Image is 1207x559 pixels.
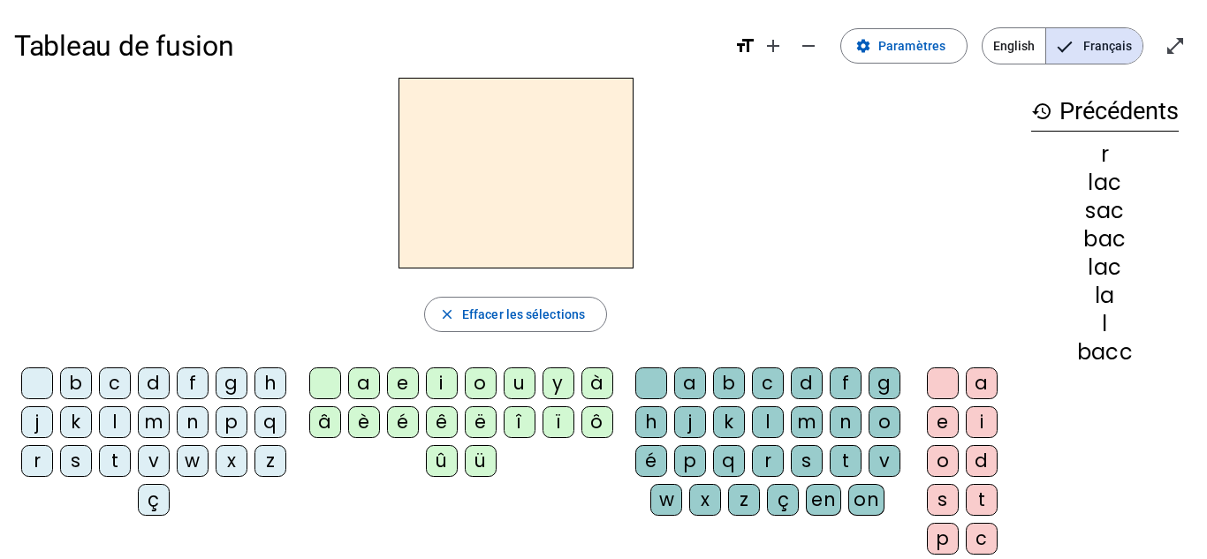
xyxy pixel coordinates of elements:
div: h [635,406,667,438]
h1: Tableau de fusion [14,18,720,74]
div: i [426,367,458,399]
div: i [966,406,998,438]
div: w [177,445,209,477]
mat-icon: format_size [734,35,755,57]
button: Paramètres [840,28,968,64]
div: ë [465,406,497,438]
div: bac [1031,229,1179,250]
mat-icon: open_in_full [1165,35,1186,57]
div: è [348,406,380,438]
h3: Précédents [1031,92,1179,132]
div: ü [465,445,497,477]
div: r [752,445,784,477]
mat-icon: add [763,35,784,57]
div: bacc [1031,342,1179,363]
div: o [927,445,959,477]
div: à [581,367,613,399]
div: t [966,484,998,516]
div: o [465,367,497,399]
div: w [650,484,682,516]
div: î [504,406,535,438]
div: z [728,484,760,516]
div: h [254,367,286,399]
div: l [99,406,131,438]
div: s [60,445,92,477]
div: k [60,406,92,438]
mat-icon: remove [798,35,819,57]
div: p [216,406,247,438]
div: o [869,406,900,438]
div: on [848,484,884,516]
mat-icon: close [439,306,455,322]
div: k [713,406,745,438]
div: e [387,367,419,399]
div: a [966,367,998,399]
mat-icon: settings [855,38,871,54]
span: Effacer les sélections [462,304,585,325]
div: â [309,406,341,438]
div: a [348,367,380,399]
div: z [254,445,286,477]
div: x [689,484,721,516]
div: r [21,445,53,477]
div: g [216,367,247,399]
div: s [927,484,959,516]
div: ç [767,484,799,516]
div: v [138,445,170,477]
div: c [966,523,998,555]
div: m [791,406,823,438]
div: ê [426,406,458,438]
div: û [426,445,458,477]
div: j [21,406,53,438]
div: v [869,445,900,477]
button: Diminuer la taille de la police [791,28,826,64]
div: r [1031,144,1179,165]
div: s [791,445,823,477]
div: b [713,367,745,399]
div: b [60,367,92,399]
mat-button-toggle-group: Language selection [982,27,1143,64]
span: Paramètres [878,35,945,57]
div: m [138,406,170,438]
div: f [177,367,209,399]
div: en [806,484,841,516]
div: f [830,367,862,399]
div: n [830,406,862,438]
div: l [752,406,784,438]
div: p [927,523,959,555]
button: Effacer les sélections [424,297,607,332]
div: x [216,445,247,477]
div: lac [1031,172,1179,193]
div: é [635,445,667,477]
div: la [1031,285,1179,306]
div: j [674,406,706,438]
div: sac [1031,200,1179,222]
div: d [966,445,998,477]
div: q [713,445,745,477]
div: d [138,367,170,399]
div: d [791,367,823,399]
div: ô [581,406,613,438]
mat-icon: history [1031,101,1052,122]
div: e [927,406,959,438]
div: l [1031,313,1179,335]
span: English [983,28,1045,64]
div: ï [543,406,574,438]
button: Augmenter la taille de la police [755,28,791,64]
div: é [387,406,419,438]
div: t [99,445,131,477]
div: n [177,406,209,438]
div: t [830,445,862,477]
div: lac [1031,257,1179,278]
div: y [543,367,574,399]
div: g [869,367,900,399]
span: Français [1046,28,1142,64]
div: u [504,367,535,399]
div: a [674,367,706,399]
div: ç [138,484,170,516]
button: Entrer en plein écran [1158,28,1193,64]
div: c [752,367,784,399]
div: p [674,445,706,477]
div: c [99,367,131,399]
div: q [254,406,286,438]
